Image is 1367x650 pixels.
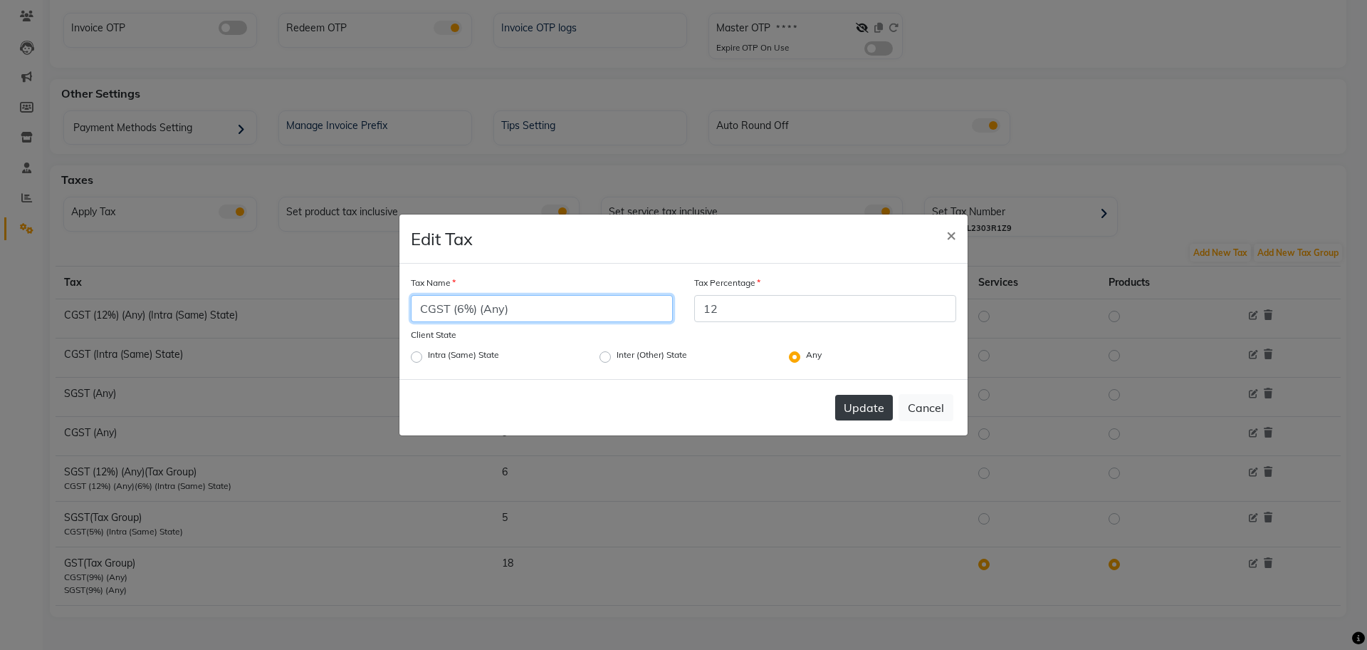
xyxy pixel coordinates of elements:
[411,329,456,341] label: Client State
[428,349,499,366] label: Intra (Same) State
[946,224,956,245] span: ×
[411,277,456,289] label: Tax Name
[694,277,760,289] label: Tax Percentage
[899,394,953,421] button: Cancel
[835,395,893,421] button: Update
[411,226,473,252] h4: Edit Tax
[617,349,687,366] label: Inter (Other) State
[806,349,822,366] label: Any
[935,215,968,254] button: Close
